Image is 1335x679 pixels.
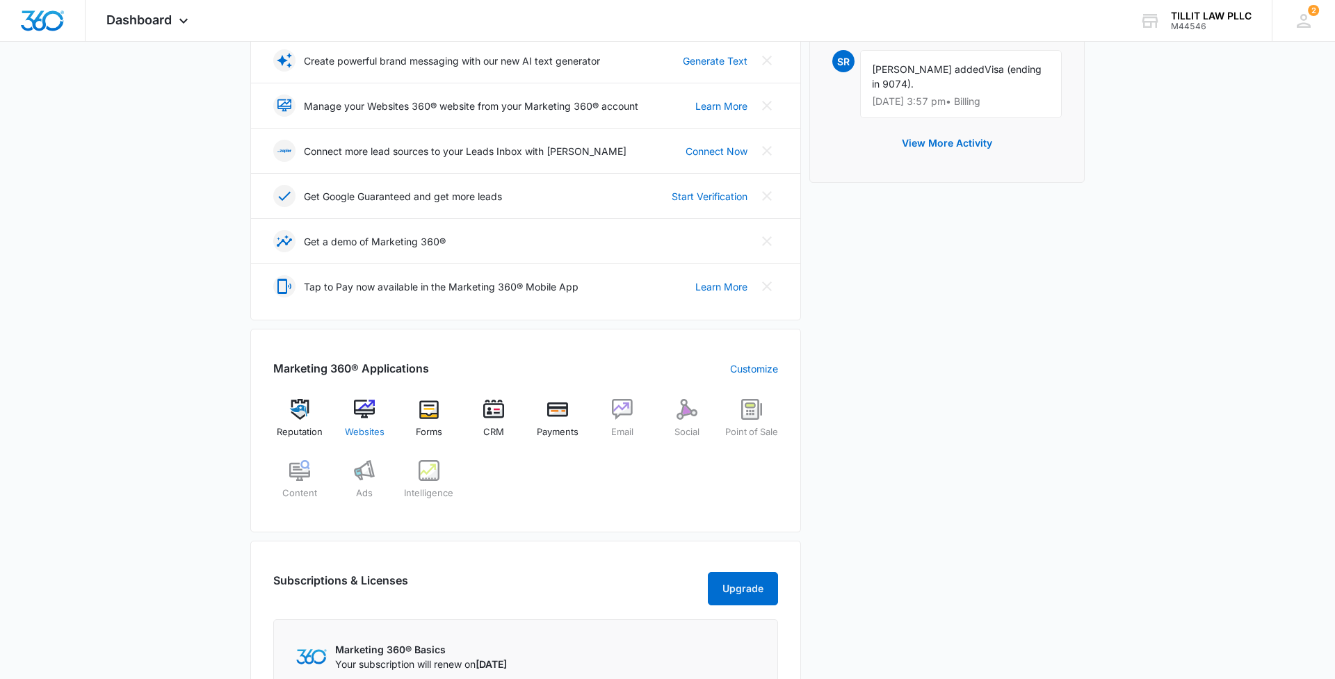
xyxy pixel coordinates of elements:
[756,275,778,297] button: Close
[661,399,714,449] a: Social
[277,425,323,439] span: Reputation
[304,54,600,68] p: Create powerful brand messaging with our new AI text generator
[304,234,446,249] p: Get a demo of Marketing 360®
[730,361,778,376] a: Customize
[273,360,429,377] h2: Marketing 360® Applications
[304,279,578,294] p: Tap to Pay now available in the Marketing 360® Mobile App
[756,95,778,117] button: Close
[756,185,778,207] button: Close
[725,399,778,449] a: Point of Sale
[338,399,391,449] a: Websites
[1171,22,1252,31] div: account id
[345,425,385,439] span: Websites
[416,425,442,439] span: Forms
[106,13,172,27] span: Dashboard
[695,279,747,294] a: Learn More
[674,425,699,439] span: Social
[872,63,985,75] span: [PERSON_NAME] added
[756,140,778,162] button: Close
[273,460,327,510] a: Content
[304,144,626,158] p: Connect more lead sources to your Leads Inbox with [PERSON_NAME]
[467,399,520,449] a: CRM
[296,649,327,664] img: Marketing 360 Logo
[304,99,638,113] p: Manage your Websites 360® website from your Marketing 360® account
[282,486,317,500] span: Content
[756,230,778,252] button: Close
[403,399,456,449] a: Forms
[483,425,504,439] span: CRM
[335,657,507,671] p: Your subscription will renew on
[1171,10,1252,22] div: account name
[403,460,456,510] a: Intelligence
[832,50,855,72] span: SR
[686,144,747,158] a: Connect Now
[672,189,747,204] a: Start Verification
[888,126,1006,160] button: View More Activity
[872,97,1050,106] p: [DATE] 3:57 pm • Billing
[725,425,778,439] span: Point of Sale
[695,99,747,113] a: Learn More
[708,572,778,605] button: Upgrade
[1308,5,1319,16] div: notifications count
[338,460,391,510] a: Ads
[273,399,327,449] a: Reputation
[756,49,778,72] button: Close
[476,658,507,670] span: [DATE]
[683,54,747,68] a: Generate Text
[335,642,507,657] p: Marketing 360® Basics
[537,425,578,439] span: Payments
[531,399,585,449] a: Payments
[611,425,633,439] span: Email
[356,486,373,500] span: Ads
[1308,5,1319,16] span: 2
[273,572,408,600] h2: Subscriptions & Licenses
[404,486,453,500] span: Intelligence
[304,189,502,204] p: Get Google Guaranteed and get more leads
[596,399,649,449] a: Email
